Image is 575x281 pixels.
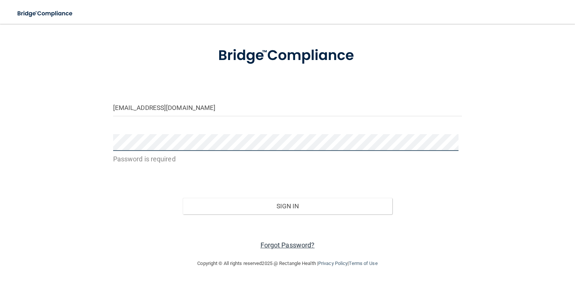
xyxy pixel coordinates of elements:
[152,252,424,275] div: Copyright © All rights reserved 2025 @ Rectangle Health | |
[261,241,315,249] a: Forgot Password?
[113,153,462,165] p: Password is required
[113,100,462,116] input: Email
[11,6,80,21] img: bridge_compliance_login_screen.278c3ca4.svg
[318,261,348,266] a: Privacy Policy
[183,198,392,214] button: Sign In
[349,261,377,266] a: Terms of Use
[203,37,372,75] img: bridge_compliance_login_screen.278c3ca4.svg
